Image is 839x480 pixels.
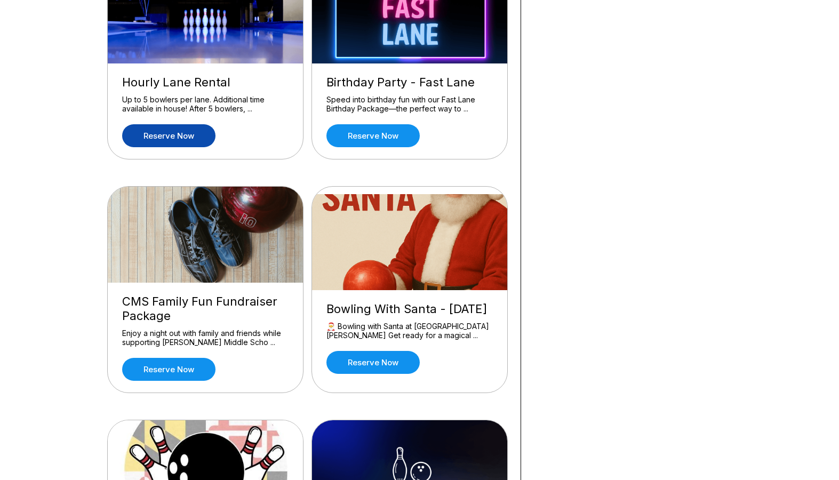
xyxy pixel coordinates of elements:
div: CMS Family Fun Fundraiser Package [122,294,289,323]
div: Bowling With Santa - [DATE] [326,302,493,316]
img: Bowling With Santa - December 2025 [312,194,508,290]
div: Speed into birthday fun with our Fast Lane Birthday Package—the perfect way to ... [326,95,493,114]
div: 🎅 Bowling with Santa at [GEOGRAPHIC_DATA][PERSON_NAME] Get ready for a magical ... [326,322,493,340]
div: Enjoy a night out with family and friends while supporting [PERSON_NAME] Middle Scho ... [122,329,289,347]
img: CMS Family Fun Fundraiser Package [108,187,304,283]
a: Reserve now [122,358,215,381]
a: Reserve now [122,124,215,147]
a: Reserve now [326,124,420,147]
a: Reserve now [326,351,420,374]
div: Hourly Lane Rental [122,75,289,90]
div: Birthday Party - Fast Lane [326,75,493,90]
div: Up to 5 bowlers per lane. Additional time available in house! After 5 bowlers, ... [122,95,289,114]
